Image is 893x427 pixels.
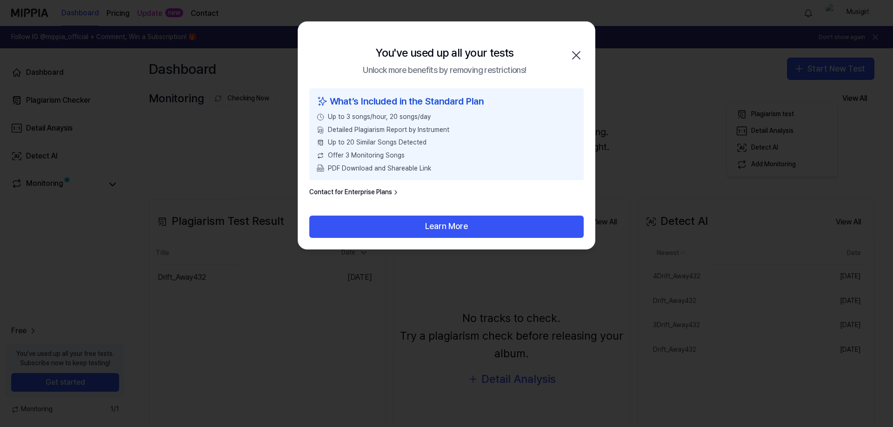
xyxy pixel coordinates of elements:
[328,164,431,173] span: PDF Download and Shareable Link
[328,125,449,135] span: Detailed Plagiarism Report by Instrument
[375,44,514,62] div: You've used up all your tests
[317,94,328,109] img: sparkles icon
[363,64,526,77] div: Unlock more benefits by removing restrictions!
[328,151,405,160] span: Offer 3 Monitoring Songs
[309,216,584,238] button: Learn More
[328,138,427,147] span: Up to 20 Similar Songs Detected
[317,94,576,109] div: What’s Included in the Standard Plan
[328,112,431,122] span: Up to 3 songs/hour, 20 songs/day
[309,188,400,197] a: Contact for Enterprise Plans
[317,164,324,172] img: PDF Download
